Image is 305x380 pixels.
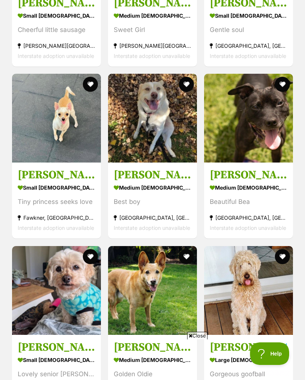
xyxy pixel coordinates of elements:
a: [PERSON_NAME] medium [DEMOGRAPHIC_DATA] Dog Best boy [GEOGRAPHIC_DATA], [GEOGRAPHIC_DATA] Interst... [108,163,197,239]
h3: [PERSON_NAME] [114,168,191,182]
div: [PERSON_NAME][GEOGRAPHIC_DATA][PERSON_NAME][GEOGRAPHIC_DATA] [114,41,191,51]
iframe: Advertisement [15,342,290,376]
span: Interstate adoption unavailable [210,225,286,231]
div: Beautiful Bea [210,197,287,207]
button: favourite [83,249,98,264]
div: Fawkner, [GEOGRAPHIC_DATA] [18,213,95,223]
div: Gentle soul [210,25,287,35]
iframe: Help Scout Beacon - Open [250,342,290,365]
div: Best boy [114,197,191,207]
h3: [PERSON_NAME] [18,168,95,182]
span: Close [187,332,207,339]
span: Interstate adoption unavailable [18,225,94,231]
div: [GEOGRAPHIC_DATA], [GEOGRAPHIC_DATA] [114,213,191,223]
button: favourite [275,249,290,264]
div: [GEOGRAPHIC_DATA], [GEOGRAPHIC_DATA] [210,213,287,223]
img: Mickey Elphinstone [108,74,197,163]
img: Teddy Belvedere [108,246,197,335]
img: Holly Silvanus [12,74,101,163]
div: medium [DEMOGRAPHIC_DATA] Dog [210,182,287,193]
div: small [DEMOGRAPHIC_DATA] Dog [210,10,287,21]
span: Interstate adoption unavailable [114,53,190,59]
div: small [DEMOGRAPHIC_DATA] Dog [18,182,95,193]
div: Tiny princess seeks love [18,197,95,207]
div: medium [DEMOGRAPHIC_DATA] Dog [114,10,191,21]
div: Cheerful little sausage [18,25,95,35]
div: Sweet Girl [114,25,191,35]
h3: [PERSON_NAME] [210,168,287,182]
div: [GEOGRAPHIC_DATA], [GEOGRAPHIC_DATA] [210,41,287,51]
div: small [DEMOGRAPHIC_DATA] Dog [18,10,95,21]
img: Lola Silvanus [12,246,101,335]
span: Interstate adoption unavailable [210,53,286,59]
div: [PERSON_NAME][GEOGRAPHIC_DATA], [GEOGRAPHIC_DATA] [18,41,95,51]
div: medium [DEMOGRAPHIC_DATA] Dog [114,182,191,193]
button: favourite [179,249,194,264]
a: [PERSON_NAME] small [DEMOGRAPHIC_DATA] Dog Tiny princess seeks love Fawkner, [GEOGRAPHIC_DATA] In... [12,163,101,239]
button: favourite [275,77,290,92]
img: Marshall Uffelman [204,246,293,335]
span: Interstate adoption unavailable [114,225,190,231]
a: [PERSON_NAME] medium [DEMOGRAPHIC_DATA] Dog Beautiful Bea [GEOGRAPHIC_DATA], [GEOGRAPHIC_DATA] In... [204,163,293,239]
span: Interstate adoption unavailable [18,53,94,59]
button: favourite [179,77,194,92]
img: Beatrice Lozano [204,74,293,163]
button: favourite [83,77,98,92]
